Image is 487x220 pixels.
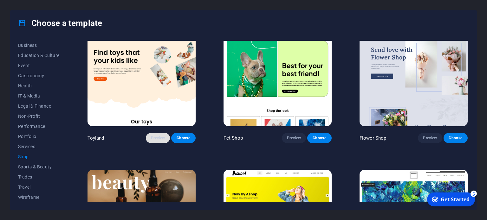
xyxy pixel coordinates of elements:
img: Toyland [88,27,196,126]
span: Choose [312,135,326,141]
span: Trades [18,174,60,179]
span: Travel [18,185,60,190]
button: Shop [18,152,60,162]
span: Services [18,144,60,149]
span: Preview [287,135,301,141]
span: Preview [423,135,437,141]
div: 5 [47,1,53,7]
span: Event [18,63,60,68]
button: Preview [146,133,170,143]
span: Shop [18,154,60,159]
span: IT & Media [18,93,60,98]
span: Wireframe [18,195,60,200]
span: Non-Profit [18,114,60,119]
button: IT & Media [18,91,60,101]
span: Preview [151,135,165,141]
button: Event [18,60,60,71]
button: Portfolio [18,131,60,141]
button: Business [18,40,60,50]
button: Health [18,81,60,91]
button: Services [18,141,60,152]
button: Preview [418,133,442,143]
button: Trades [18,172,60,182]
span: Gastronomy [18,73,60,78]
button: Choose [307,133,331,143]
button: Sports & Beauty [18,162,60,172]
img: Flower Shop [360,27,468,126]
button: Legal & Finance [18,101,60,111]
button: Non-Profit [18,111,60,121]
div: Get Started [17,6,46,13]
button: Wireframe [18,192,60,202]
button: Choose [444,133,468,143]
span: Sports & Beauty [18,164,60,169]
span: Legal & Finance [18,104,60,109]
span: Health [18,83,60,88]
button: Education & Culture [18,50,60,60]
span: Performance [18,124,60,129]
button: Choose [171,133,195,143]
img: Pet Shop [224,27,332,126]
span: Choose [176,135,190,141]
span: Education & Culture [18,53,60,58]
button: Gastronomy [18,71,60,81]
button: Performance [18,121,60,131]
p: Flower Shop [360,135,386,141]
p: Pet Shop [224,135,243,141]
span: Business [18,43,60,48]
button: Preview [282,133,306,143]
h4: Choose a template [18,18,102,28]
span: Choose [449,135,463,141]
button: Travel [18,182,60,192]
p: Toyland [88,135,104,141]
span: Portfolio [18,134,60,139]
div: Get Started 5 items remaining, 0% complete [3,3,51,16]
